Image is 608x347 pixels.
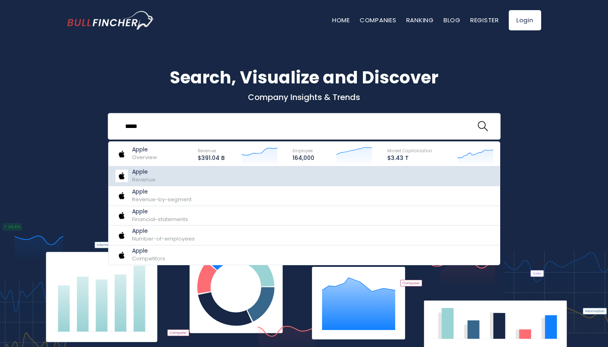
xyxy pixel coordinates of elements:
span: Revenue-by-segment [132,196,192,203]
span: Revenue [132,176,156,183]
a: Apple Number-of-employees [109,226,500,245]
a: Register [470,16,499,24]
p: Apple [132,228,195,234]
span: Number-of-employees [132,235,195,243]
p: Apple [132,208,188,215]
p: Apple [132,188,192,195]
p: Apple [132,168,156,175]
h1: Search, Visualize and Discover [67,65,541,90]
img: search icon [478,121,488,132]
a: Login [509,10,541,30]
a: Go to homepage [67,11,154,30]
a: Ranking [406,16,434,24]
a: Companies [360,16,397,24]
span: Overview [132,153,157,161]
p: Apple [132,146,157,153]
span: Employee [292,148,313,154]
span: Competitors [132,255,165,262]
a: Blog [444,16,461,24]
p: $3.43 T [387,155,432,162]
p: Company Insights & Trends [67,92,541,102]
p: Apple [132,247,165,254]
span: Revenue [198,148,216,154]
a: Apple Overview Revenue $391.04 B Employee 164,000 Market Capitalization $3.43 T [109,142,500,166]
a: Home [332,16,350,24]
a: Apple Revenue-by-segment [109,186,500,206]
a: Apple Competitors [109,245,500,265]
p: $391.04 B [198,155,225,162]
p: What's trending [67,156,541,164]
p: 164,000 [292,155,314,162]
span: Market Capitalization [387,148,432,154]
img: bullfincher logo [67,11,154,30]
a: Apple Revenue [109,166,500,186]
span: Financial-statements [132,215,188,223]
a: Apple Financial-statements [109,206,500,226]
